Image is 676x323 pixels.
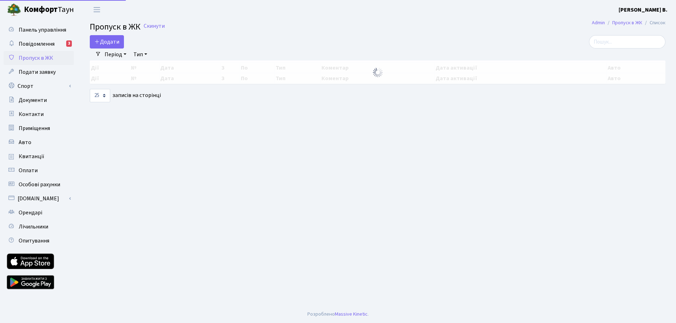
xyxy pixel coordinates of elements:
[102,49,129,60] a: Період
[4,37,74,51] a: Повідомлення3
[4,23,74,37] a: Панель управління
[642,19,665,27] li: Список
[19,40,55,48] span: Повідомлення
[4,51,74,65] a: Пропуск в ЖК
[131,49,150,60] a: Тип
[4,177,74,192] a: Особові рахунки
[19,110,44,118] span: Контакти
[19,54,53,62] span: Пропуск в ЖК
[88,4,106,15] button: Переключити навігацію
[619,6,668,14] a: [PERSON_NAME] В.
[144,23,165,30] a: Скинути
[90,21,140,33] span: Пропуск в ЖК
[4,107,74,121] a: Контакти
[4,135,74,149] a: Авто
[4,234,74,248] a: Опитування
[4,192,74,206] a: [DOMAIN_NAME]
[4,79,74,93] a: Спорт
[19,138,31,146] span: Авто
[4,65,74,79] a: Подати заявку
[307,310,369,318] div: Розроблено .
[19,96,47,104] span: Документи
[4,121,74,135] a: Приміщення
[24,4,58,15] b: Комфорт
[19,26,66,34] span: Панель управління
[4,220,74,234] a: Лічильники
[19,209,42,217] span: Орендарі
[94,38,119,46] span: Додати
[4,149,74,163] a: Квитанції
[4,206,74,220] a: Орендарі
[592,19,605,26] a: Admin
[7,3,21,17] img: logo.png
[581,15,676,30] nav: breadcrumb
[66,40,72,47] div: 3
[19,167,38,174] span: Оплати
[24,4,74,16] span: Таун
[90,89,161,102] label: записів на сторінці
[19,223,48,231] span: Лічильники
[4,93,74,107] a: Документи
[612,19,642,26] a: Пропуск в ЖК
[372,67,383,78] img: Обробка...
[19,181,60,188] span: Особові рахунки
[19,237,49,245] span: Опитування
[4,163,74,177] a: Оплати
[589,35,665,49] input: Пошук...
[90,35,124,49] a: Додати
[19,124,50,132] span: Приміщення
[90,89,110,102] select: записів на сторінці
[19,153,44,160] span: Квитанції
[335,310,368,318] a: Massive Kinetic
[19,68,56,76] span: Подати заявку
